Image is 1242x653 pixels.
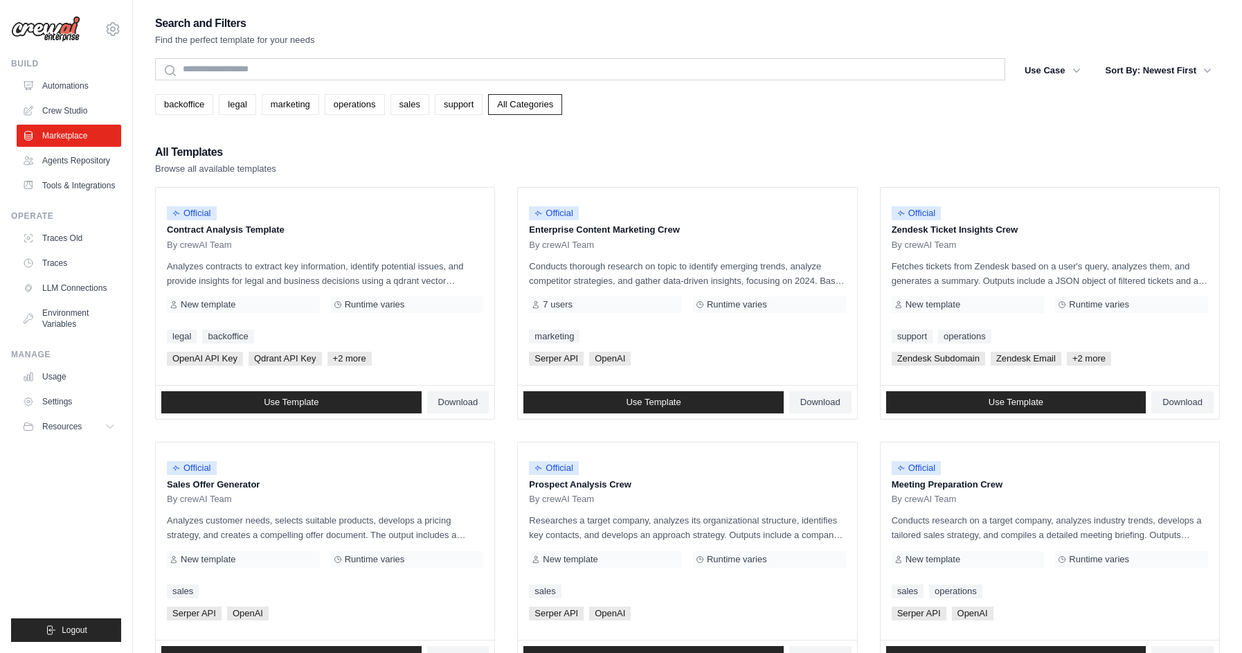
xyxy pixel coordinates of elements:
span: Resources [42,421,82,432]
span: By crewAI Team [167,240,232,251]
span: Runtime varies [345,554,405,565]
a: Agents Repository [17,150,121,172]
span: 7 users [543,299,573,310]
p: Contract Analysis Template [167,223,483,237]
span: Runtime varies [707,299,767,310]
p: Zendesk Ticket Insights Crew [892,223,1208,237]
a: Download [427,391,489,413]
span: Serper API [529,607,584,620]
a: LLM Connections [17,277,121,299]
a: operations [325,94,385,115]
span: Logout [62,625,87,636]
a: All Categories [488,94,562,115]
p: Analyzes contracts to extract key information, identify potential issues, and provide insights fo... [167,259,483,288]
span: Use Template [264,397,318,408]
span: Runtime varies [1069,299,1129,310]
span: Official [529,461,579,475]
span: OpenAI [589,352,631,366]
a: Usage [17,366,121,388]
button: Resources [17,415,121,438]
span: Official [167,206,217,220]
span: New template [181,299,235,310]
span: By crewAI Team [892,240,957,251]
button: Logout [11,618,121,642]
a: backoffice [202,330,253,343]
a: operations [938,330,991,343]
p: Enterprise Content Marketing Crew [529,223,845,237]
p: Prospect Analysis Crew [529,478,845,492]
span: Official [892,206,942,220]
a: Traces Old [17,227,121,249]
a: Environment Variables [17,302,121,335]
a: Automations [17,75,121,97]
a: legal [219,94,255,115]
span: Serper API [529,352,584,366]
a: sales [529,584,561,598]
span: OpenAI [952,607,993,620]
span: Download [1162,397,1203,408]
span: By crewAI Team [529,240,594,251]
span: Qdrant API Key [249,352,322,366]
p: Sales Offer Generator [167,478,483,492]
span: Runtime varies [707,554,767,565]
a: Use Template [161,391,422,413]
a: Settings [17,391,121,413]
a: marketing [529,330,579,343]
div: Operate [11,211,121,222]
h2: Search and Filters [155,14,315,33]
img: Logo [11,16,80,42]
a: sales [390,94,429,115]
a: Tools & Integrations [17,175,121,197]
a: sales [167,584,199,598]
p: Browse all available templates [155,162,276,176]
h2: All Templates [155,143,276,162]
span: New template [181,554,235,565]
span: Runtime varies [1069,554,1129,565]
span: +2 more [1067,352,1111,366]
span: Download [438,397,478,408]
span: OpenAI API Key [167,352,243,366]
a: support [892,330,933,343]
a: Download [789,391,852,413]
p: Conducts thorough research on topic to identify emerging trends, analyze competitor strategies, a... [529,259,845,288]
p: Conducts research on a target company, analyzes industry trends, develops a tailored sales strate... [892,513,1208,542]
p: Analyzes customer needs, selects suitable products, develops a pricing strategy, and creates a co... [167,513,483,542]
a: backoffice [155,94,213,115]
a: legal [167,330,197,343]
span: Serper API [892,607,946,620]
span: Runtime varies [345,299,405,310]
button: Use Case [1016,58,1089,83]
p: Fetches tickets from Zendesk based on a user's query, analyzes them, and generates a summary. Out... [892,259,1208,288]
span: New template [906,299,960,310]
span: OpenAI [227,607,269,620]
p: Meeting Preparation Crew [892,478,1208,492]
a: Marketplace [17,125,121,147]
a: Traces [17,252,121,274]
span: Zendesk Email [991,352,1061,366]
a: support [435,94,483,115]
span: By crewAI Team [892,494,957,505]
a: Use Template [886,391,1146,413]
a: sales [892,584,924,598]
span: +2 more [327,352,372,366]
span: Download [800,397,840,408]
span: New template [543,554,597,565]
button: Sort By: Newest First [1097,58,1220,83]
div: Manage [11,349,121,360]
span: New template [906,554,960,565]
div: Build [11,58,121,69]
span: Serper API [167,607,222,620]
span: Use Template [626,397,681,408]
a: Use Template [523,391,784,413]
a: operations [929,584,982,598]
span: Official [529,206,579,220]
p: Researches a target company, analyzes its organizational structure, identifies key contacts, and ... [529,513,845,542]
span: By crewAI Team [529,494,594,505]
a: Crew Studio [17,100,121,122]
span: Official [167,461,217,475]
a: marketing [262,94,319,115]
a: Download [1151,391,1214,413]
span: OpenAI [589,607,631,620]
span: Zendesk Subdomain [892,352,985,366]
span: Official [892,461,942,475]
